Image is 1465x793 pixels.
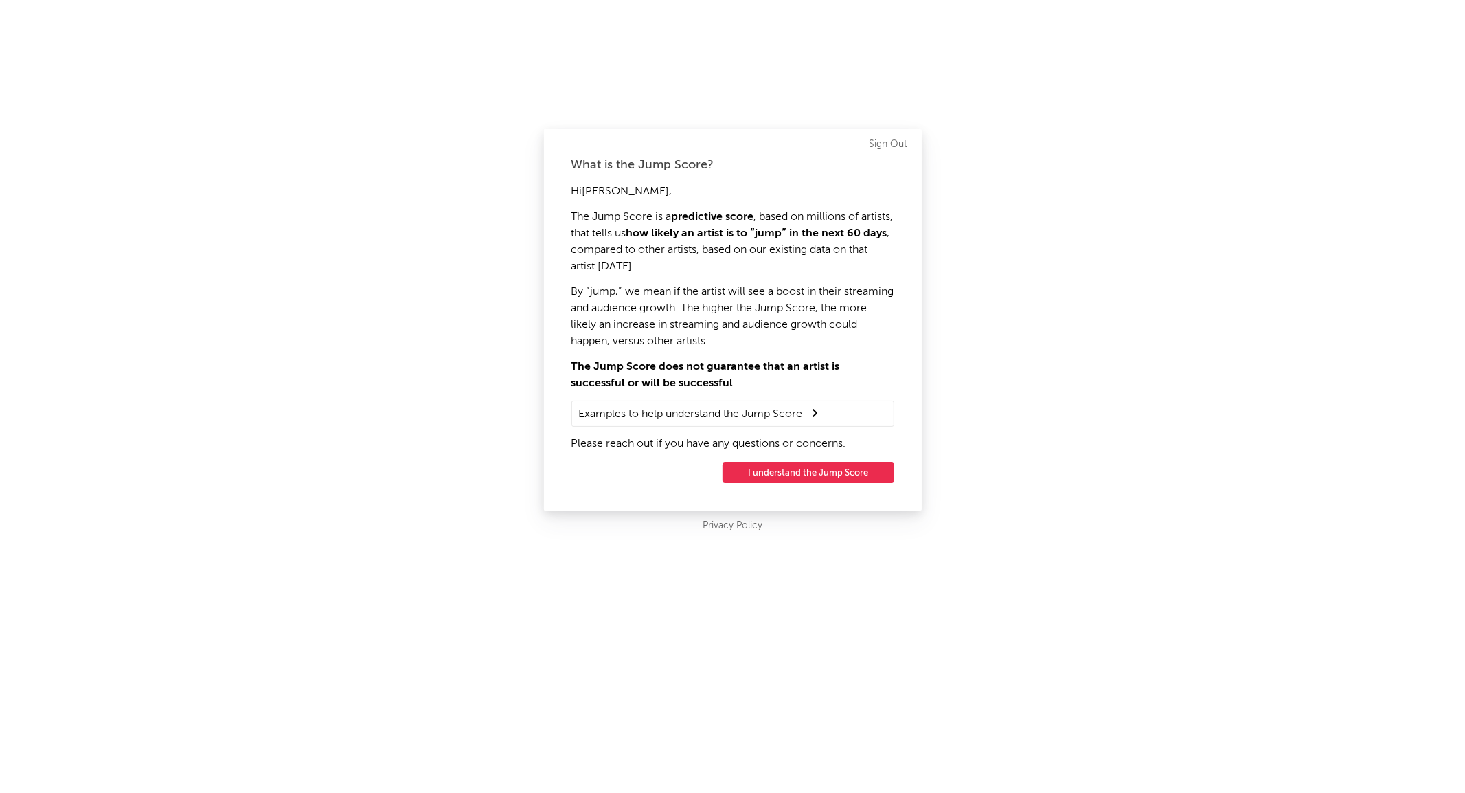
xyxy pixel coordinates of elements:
[703,517,762,535] a: Privacy Policy
[571,361,840,389] strong: The Jump Score does not guarantee that an artist is successful or will be successful
[870,136,908,153] a: Sign Out
[571,284,894,350] p: By “jump,” we mean if the artist will see a boost in their streaming and audience growth. The hig...
[571,436,894,452] p: Please reach out if you have any questions or concerns.
[571,209,894,275] p: The Jump Score is a , based on millions of artists, that tells us , compared to other artists, ba...
[626,228,887,239] strong: how likely an artist is to “jump” in the next 60 days
[571,183,894,200] p: Hi [PERSON_NAME] ,
[723,462,894,483] button: I understand the Jump Score
[579,405,887,423] summary: Examples to help understand the Jump Score
[571,157,894,173] div: What is the Jump Score?
[672,212,754,223] strong: predictive score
